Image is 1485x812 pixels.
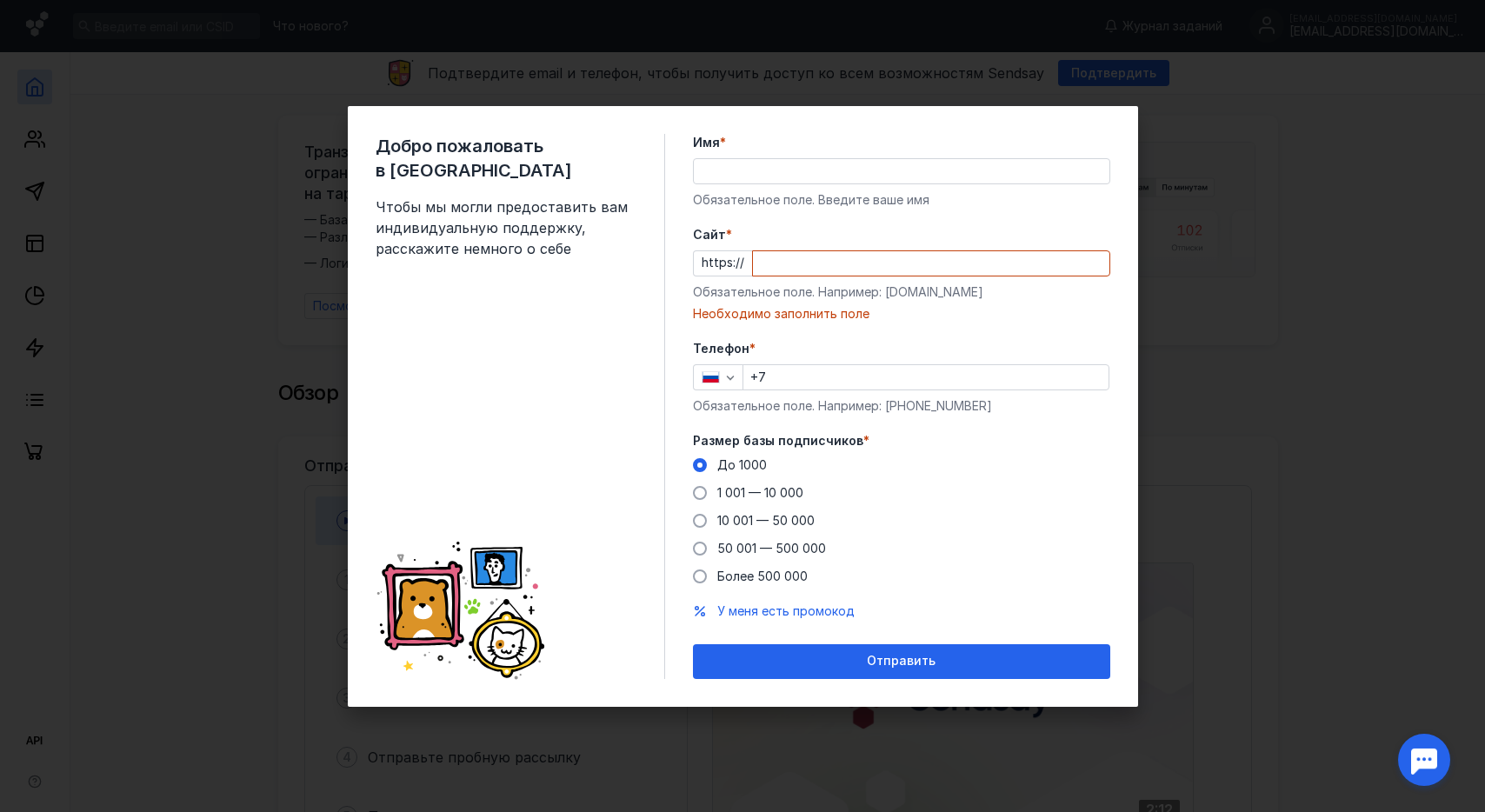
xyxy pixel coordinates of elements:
span: Размер базы подписчиков [693,432,863,449]
span: Чтобы мы могли предоставить вам индивидуальную поддержку, расскажите немного о себе [376,196,636,259]
span: Cайт [693,226,726,243]
div: Обязательное поле. Например: [PHONE_NUMBER] [693,397,1110,415]
span: У меня есть промокод [717,603,855,618]
span: Имя [693,134,720,151]
div: Необходимо заполнить поле [693,305,1110,323]
span: Телефон [693,340,749,357]
span: Отправить [867,654,936,669]
span: 1 001 — 10 000 [717,485,803,500]
div: Обязательное поле. Введите ваше имя [693,191,1110,209]
span: 50 001 — 500 000 [717,541,826,556]
span: 10 001 — 50 000 [717,513,815,528]
span: До 1000 [717,457,767,472]
button: У меня есть промокод [717,602,855,620]
span: Более 500 000 [717,569,808,583]
button: Отправить [693,644,1110,679]
span: Добро пожаловать в [GEOGRAPHIC_DATA] [376,134,636,183]
div: Обязательное поле. Например: [DOMAIN_NAME] [693,283,1110,301]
